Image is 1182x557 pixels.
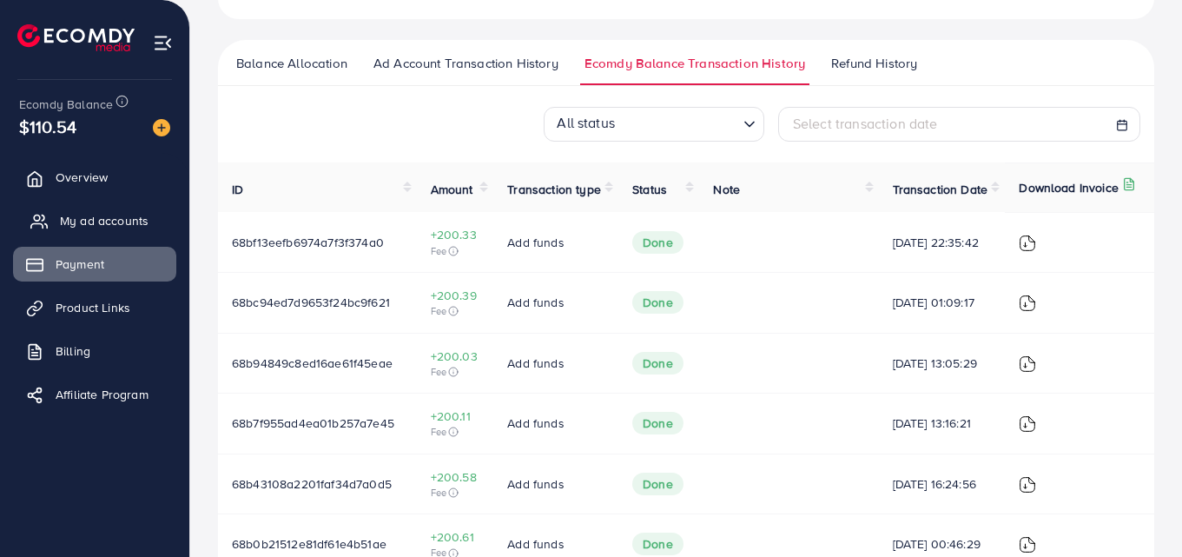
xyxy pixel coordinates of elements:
span: $110.54 [19,114,76,139]
span: Transaction Date [893,181,988,198]
span: 68bf13eefb6974a7f3f374a0 [232,234,384,251]
iframe: Chat [1108,479,1169,544]
span: Amount [431,181,473,198]
span: ID [232,181,243,198]
span: Ecomdy Balance Transaction History [584,54,805,73]
span: Done [632,412,683,434]
p: Download Invoice [1019,177,1119,198]
span: Add funds [507,355,564,372]
span: Fee [431,304,480,318]
span: Status [632,181,667,198]
span: [DATE] 16:24:56 [893,475,992,493]
span: [DATE] 13:16:21 [893,414,992,432]
img: image [153,119,170,136]
div: Search for option [544,107,764,142]
span: Add funds [507,234,564,251]
span: 68b94849c8ed16ae61f45eae [232,355,393,372]
span: Billing [56,342,90,360]
span: Done [632,352,683,375]
span: Payment [56,255,104,273]
a: Affiliate Program [13,377,176,412]
span: Ecomdy Balance [19,96,113,113]
span: Add funds [507,414,564,432]
span: +200.58 [431,468,480,486]
span: Note [713,181,740,198]
span: +200.39 [431,287,480,304]
img: logo [17,24,135,51]
img: ic-download-invoice.1f3c1b55.svg [1019,235,1036,252]
span: Done [632,533,683,555]
span: Ad Account Transaction History [373,54,558,73]
img: ic-download-invoice.1f3c1b55.svg [1019,536,1036,554]
span: Fee [431,486,480,500]
span: +200.03 [431,348,480,365]
span: Transaction type [507,181,601,198]
span: 68b7f955ad4ea01b257a7e45 [232,414,394,432]
span: Balance Allocation [236,54,347,73]
span: [DATE] 00:46:29 [893,535,992,553]
span: Select transaction date [793,114,938,133]
span: Add funds [507,475,564,493]
span: +200.11 [431,408,480,425]
a: Product Links [13,290,176,325]
span: My ad accounts [60,212,149,229]
input: Search for option [620,109,736,137]
span: Product Links [56,299,130,316]
span: Fee [431,425,480,439]
img: ic-download-invoice.1f3c1b55.svg [1019,415,1036,433]
span: Affiliate Program [56,386,149,403]
span: Fee [431,365,480,379]
span: Add funds [507,294,564,311]
img: ic-download-invoice.1f3c1b55.svg [1019,476,1036,494]
img: menu [153,33,173,53]
span: All status [553,109,618,137]
span: Done [632,231,683,254]
span: Done [632,473,683,495]
span: 68b0b21512e81df61e4b51ae [232,535,386,553]
span: [DATE] 22:35:42 [893,234,992,251]
img: ic-download-invoice.1f3c1b55.svg [1019,295,1036,312]
span: Done [632,291,683,314]
span: +200.33 [431,226,480,243]
a: Billing [13,334,176,368]
a: My ad accounts [13,203,176,238]
a: Payment [13,247,176,282]
span: Fee [431,244,480,258]
span: [DATE] 13:05:29 [893,355,992,372]
img: ic-download-invoice.1f3c1b55.svg [1019,355,1036,373]
span: Add funds [507,535,564,553]
span: [DATE] 01:09:17 [893,294,992,311]
span: Refund History [831,54,917,73]
a: Overview [13,160,176,195]
span: Overview [56,169,108,186]
span: +200.61 [431,528,480,546]
span: 68b43108a2201faf34d7a0d5 [232,475,392,493]
span: 68bc94ed7d9653f24bc9f621 [232,294,390,311]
